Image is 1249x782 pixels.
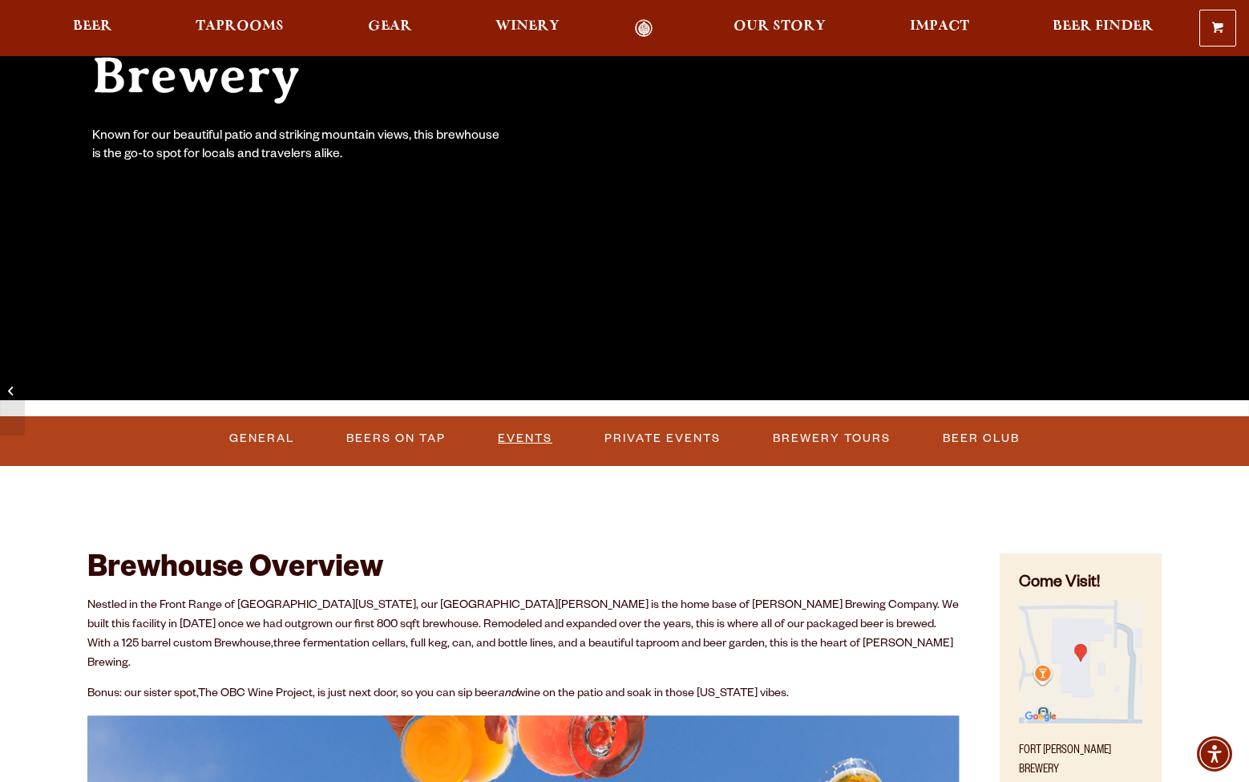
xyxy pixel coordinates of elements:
p: Nestled in the Front Range of [GEOGRAPHIC_DATA][US_STATE], our [GEOGRAPHIC_DATA][PERSON_NAME] is ... [87,597,960,674]
a: Winery [485,19,570,38]
a: General [223,420,301,457]
a: Beer Club [936,420,1026,457]
span: three fermentation cellars, full keg, can, and bottle lines, and a beautiful taproom and beer gar... [87,638,953,671]
a: Find on Google Maps (opens in a new window) [1019,715,1142,728]
a: Beer [63,19,123,38]
span: Beer Finder [1053,20,1154,33]
span: Gear [368,20,412,33]
span: Impact [910,20,969,33]
a: Beers on Tap [340,420,452,457]
a: Gear [358,19,422,38]
span: Winery [495,20,560,33]
h2: Brewhouse Overview [87,553,960,589]
a: Impact [899,19,980,38]
a: Odell Home [613,19,673,38]
img: Small thumbnail of location on map [1019,600,1142,723]
a: Our Story [723,19,836,38]
span: Taprooms [196,20,284,33]
p: Bonus: our sister spot, , is just next door, so you can sip beer wine on the patio and soak in th... [87,685,960,704]
a: Private Events [598,420,727,457]
div: Known for our beautiful patio and striking mountain views, this brewhouse is the go-to spot for l... [92,128,503,165]
a: Taprooms [185,19,294,38]
em: and [498,688,517,701]
span: Our Story [734,20,826,33]
a: Beer Finder [1042,19,1164,38]
a: The OBC Wine Project [198,688,313,701]
h4: Come Visit! [1019,573,1142,596]
div: Accessibility Menu [1197,736,1232,772]
a: Events [491,420,559,457]
span: Beer [73,20,112,33]
a: Brewery Tours [766,420,897,457]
